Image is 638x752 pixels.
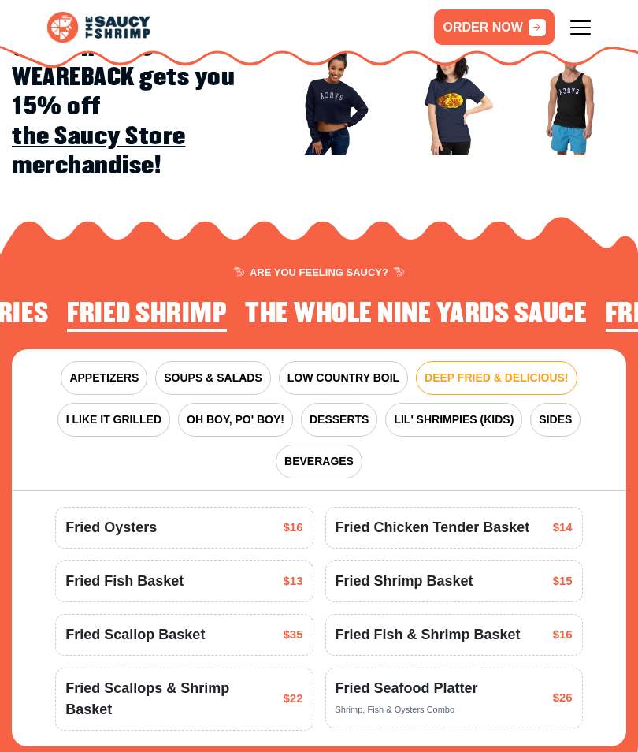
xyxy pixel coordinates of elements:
[283,572,302,590] span: $13
[539,411,572,428] span: SIDES
[276,445,362,478] button: BEVERAGES
[553,626,573,644] span: $16
[336,517,530,538] span: Fried Chicken Tender Basket
[395,44,506,154] img: Image 2
[516,44,626,154] img: Image 3
[553,519,573,537] span: $14
[283,626,302,644] span: $35
[283,690,302,708] span: $22
[69,370,139,386] span: APPETIZERS
[287,370,399,386] span: LOW COUNTRY BOIL
[12,122,186,151] a: the Saucy Store
[530,403,581,437] button: SIDES
[245,299,587,333] li: 2 of 4
[66,411,161,428] span: I LIKE IT GRILLED
[47,12,150,43] img: logo
[336,571,473,592] span: Fried Shrimp Basket
[178,403,293,437] button: OH BOY, PO' BOY!
[553,689,573,707] span: $26
[434,9,554,45] a: ORDER NOW
[279,361,408,395] button: LOW COUNTRY BOIL
[301,403,377,437] button: DESSERTS
[385,403,522,437] button: LIL' SHRIMPIES (KIDS)
[12,34,257,181] h2: Coupon code WEAREBACK gets you 15% off merchandise!
[394,411,514,428] span: LIL' SHRIMPIES (KIDS)
[283,519,302,537] span: $16
[65,571,184,592] span: Fried Fish Basket
[310,411,369,428] span: DESSERTS
[336,624,521,646] span: Fried Fish & Shrimp Basket
[336,705,455,714] span: Shrimp, Fish & Oysters Combo
[187,411,284,428] span: OH BOY, PO' BOY!
[425,370,569,386] span: DEEP FRIED & DELICIOUS!
[67,299,227,329] h2: Fried Shrimp
[284,453,354,470] span: BEVERAGES
[65,517,157,538] span: Fried Oysters
[67,299,227,333] li: 1 of 4
[416,361,577,395] button: DEEP FRIED & DELICIOUS!
[245,299,587,329] h2: The Whole Nine Yards Sauce
[61,361,147,395] button: APPETIZERS
[234,267,404,277] span: ARE YOU FEELING SAUCY?
[65,678,271,720] span: Fried Scallops & Shrimp Basket
[155,361,270,395] button: SOUPS & SALADS
[276,44,386,154] img: Image 1
[553,572,573,590] span: $15
[57,403,170,437] button: I LIKE IT GRILLED
[65,624,205,646] span: Fried Scallop Basket
[164,370,262,386] span: SOUPS & SALADS
[336,678,478,699] span: Fried Seafood Platter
